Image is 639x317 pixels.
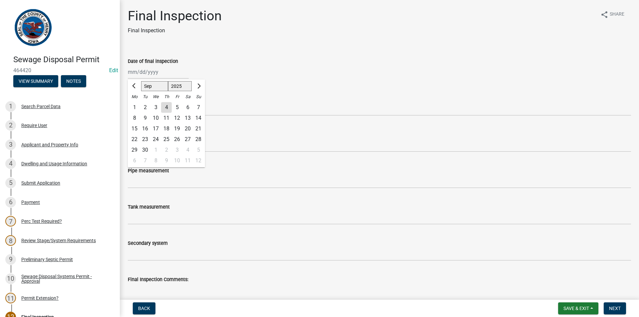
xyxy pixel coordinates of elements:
div: 8 [5,235,16,246]
div: Tuesday, October 7, 2025 [140,155,150,166]
div: Thursday, October 9, 2025 [161,155,172,166]
div: 5 [172,102,182,113]
div: Thursday, October 2, 2025 [161,145,172,155]
wm-modal-confirm: Edit Application Number [109,67,118,74]
div: Friday, October 10, 2025 [172,155,182,166]
div: Sunday, September 21, 2025 [193,123,204,134]
div: Applicant and Property Info [21,142,78,147]
div: 8 [129,113,140,123]
div: Thursday, September 18, 2025 [161,123,172,134]
div: Wednesday, September 3, 2025 [150,102,161,113]
div: Su [193,91,204,102]
span: Save & Exit [563,306,589,311]
div: 28 [193,134,204,145]
div: 10 [172,155,182,166]
label: Secondary system [128,241,168,246]
div: 5 [5,178,16,188]
div: 8 [150,155,161,166]
div: 4 [161,102,172,113]
div: Fr [172,91,182,102]
select: Select year [168,81,192,91]
div: Th [161,91,172,102]
div: 2 [161,145,172,155]
span: Back [138,306,150,311]
div: Submit Application [21,181,60,185]
div: 4 [182,145,193,155]
button: Save & Exit [558,302,598,314]
div: 25 [161,134,172,145]
div: Thursday, September 25, 2025 [161,134,172,145]
button: shareShare [595,8,630,21]
div: Sa [182,91,193,102]
div: Monday, September 15, 2025 [129,123,140,134]
div: 14 [193,113,204,123]
div: Friday, September 12, 2025 [172,113,182,123]
label: Date of final inspection [128,59,178,64]
div: Payment [21,200,40,205]
button: Next month [194,81,202,91]
div: 22 [129,134,140,145]
div: Wednesday, October 1, 2025 [150,145,161,155]
div: Saturday, September 27, 2025 [182,134,193,145]
div: 19 [172,123,182,134]
div: 2 [140,102,150,113]
div: Permit Extension? [21,296,59,300]
div: 10 [150,113,161,123]
wm-modal-confirm: Notes [61,79,86,84]
div: Review Stage/System Requirements [21,238,96,243]
div: 5 [193,145,204,155]
div: Thursday, September 4, 2025 [161,102,172,113]
div: 3 [172,145,182,155]
div: 11 [161,113,172,123]
div: Tuesday, September 9, 2025 [140,113,150,123]
div: 3 [5,139,16,150]
div: Dwelling and Usage Information [21,161,87,166]
div: Friday, September 19, 2025 [172,123,182,134]
div: 26 [172,134,182,145]
div: Wednesday, October 8, 2025 [150,155,161,166]
a: Edit [109,67,118,74]
div: Saturday, October 4, 2025 [182,145,193,155]
div: Tuesday, September 30, 2025 [140,145,150,155]
div: Mo [129,91,140,102]
div: Monday, September 22, 2025 [129,134,140,145]
div: 7 [5,216,16,227]
div: Sunday, October 12, 2025 [193,155,204,166]
div: 7 [140,155,150,166]
div: 11 [5,293,16,303]
label: Pipe measurement [128,169,169,173]
div: Sunday, September 7, 2025 [193,102,204,113]
span: Share [610,11,624,19]
div: Monday, September 29, 2025 [129,145,140,155]
div: Sewage Disposal Systems Permit - Approval [21,274,109,283]
div: Tuesday, September 16, 2025 [140,123,150,134]
span: Next [609,306,621,311]
div: 29 [129,145,140,155]
button: View Summary [13,75,58,87]
div: 20 [182,123,193,134]
div: 3 [150,102,161,113]
div: 13 [182,113,193,123]
input: mm/dd/yyyy [128,65,189,79]
label: Tank measurement [128,205,170,210]
div: Monday, October 6, 2025 [129,155,140,166]
div: Monday, September 8, 2025 [129,113,140,123]
div: Saturday, October 11, 2025 [182,155,193,166]
div: 16 [140,123,150,134]
p: Final Inspection [128,27,222,35]
select: Select month [141,81,168,91]
div: Perc Test Required? [21,219,62,224]
h4: Sewage Disposal Permit [13,55,114,65]
div: 27 [182,134,193,145]
img: Henry County, Iowa [13,7,53,48]
div: Saturday, September 13, 2025 [182,113,193,123]
div: Tu [140,91,150,102]
div: 1 [5,101,16,112]
div: 24 [150,134,161,145]
div: Monday, September 1, 2025 [129,102,140,113]
wm-modal-confirm: Summary [13,79,58,84]
div: 17 [150,123,161,134]
div: 6 [5,197,16,208]
div: 23 [140,134,150,145]
label: Final Inspection Comments: [128,277,188,282]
